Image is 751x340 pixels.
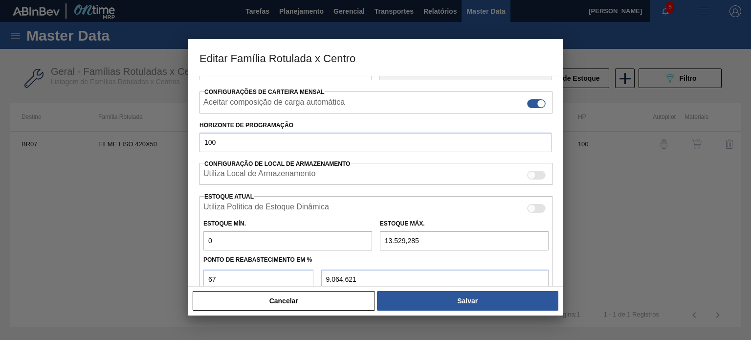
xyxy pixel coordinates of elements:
label: Estoque Atual [204,193,254,200]
button: Cancelar [193,291,375,311]
label: Estoque Máx. [380,220,425,227]
h3: Editar Família Rotulada x Centro [188,39,563,76]
label: Quando ativada, o sistema irá usar os estoques usando a Política de Estoque Dinâmica. [203,203,329,214]
span: Configuração de Local de Armazenamento [204,160,350,167]
button: Salvar [377,291,558,311]
label: Horizonte de Programação [199,118,552,133]
label: Ponto de Reabastecimento em % [203,256,312,263]
label: Estoque Mín. [203,220,246,227]
label: Quando ativada, o sistema irá exibir os estoques de diferentes locais de armazenamento. [203,169,315,181]
span: Configurações de Carteira Mensal [204,89,325,95]
label: Aceitar composição de carga automática [203,98,345,110]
